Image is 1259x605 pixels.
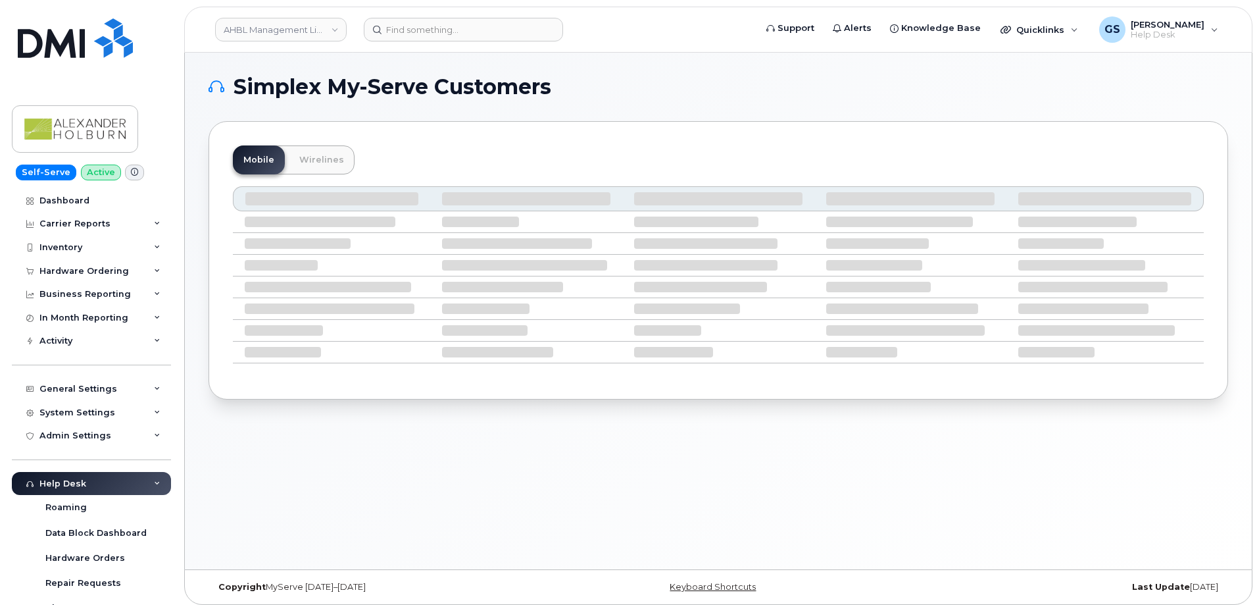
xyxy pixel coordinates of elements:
div: MyServe [DATE]–[DATE] [209,582,549,592]
div: [DATE] [888,582,1228,592]
a: Wirelines [289,145,355,174]
a: Keyboard Shortcuts [670,582,756,592]
a: Mobile [233,145,285,174]
strong: Copyright [218,582,266,592]
strong: Last Update [1132,582,1190,592]
span: Simplex My-Serve Customers [234,77,551,97]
